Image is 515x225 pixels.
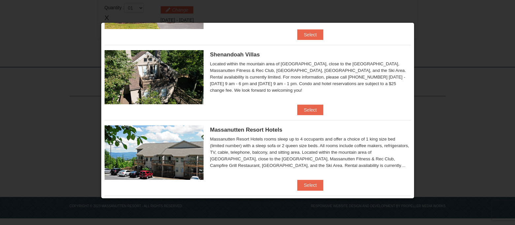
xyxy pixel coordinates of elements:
button: Select [297,29,323,40]
img: 19219019-2-e70bf45f.jpg [105,50,204,104]
span: Massanutten Resort Hotels [210,127,282,133]
button: Select [297,105,323,115]
div: Located within the mountain area of [GEOGRAPHIC_DATA], close to the [GEOGRAPHIC_DATA], Massanutte... [210,61,411,94]
div: Massanutten Resort Hotels rooms sleep up to 4 occupants and offer a choice of 1 king size bed (li... [210,136,411,169]
button: Select [297,180,323,190]
span: Shenandoah Villas [210,51,260,58]
img: 19219026-1-e3b4ac8e.jpg [105,125,204,179]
